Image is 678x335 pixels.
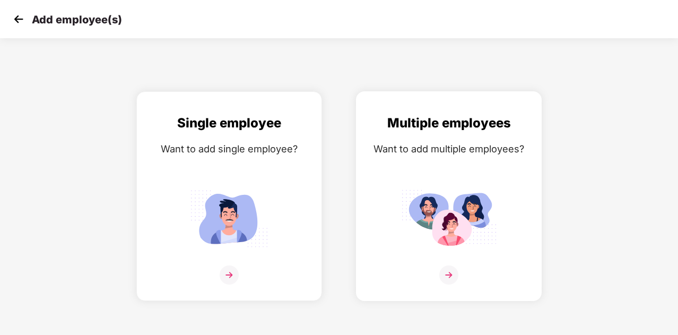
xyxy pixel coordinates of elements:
[367,113,531,133] div: Multiple employees
[367,141,531,157] div: Want to add multiple employees?
[220,265,239,285] img: svg+xml;base64,PHN2ZyB4bWxucz0iaHR0cDovL3d3dy53My5vcmcvMjAwMC9zdmciIHdpZHRoPSIzNiIgaGVpZ2h0PSIzNi...
[147,141,311,157] div: Want to add single employee?
[147,113,311,133] div: Single employee
[32,13,122,26] p: Add employee(s)
[439,265,458,285] img: svg+xml;base64,PHN2ZyB4bWxucz0iaHR0cDovL3d3dy53My5vcmcvMjAwMC9zdmciIHdpZHRoPSIzNiIgaGVpZ2h0PSIzNi...
[401,185,497,252] img: svg+xml;base64,PHN2ZyB4bWxucz0iaHR0cDovL3d3dy53My5vcmcvMjAwMC9zdmciIGlkPSJNdWx0aXBsZV9lbXBsb3llZS...
[11,11,27,27] img: svg+xml;base64,PHN2ZyB4bWxucz0iaHR0cDovL3d3dy53My5vcmcvMjAwMC9zdmciIHdpZHRoPSIzMCIgaGVpZ2h0PSIzMC...
[181,185,277,252] img: svg+xml;base64,PHN2ZyB4bWxucz0iaHR0cDovL3d3dy53My5vcmcvMjAwMC9zdmciIGlkPSJTaW5nbGVfZW1wbG95ZWUiIH...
